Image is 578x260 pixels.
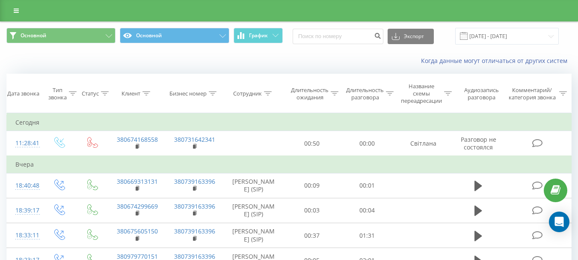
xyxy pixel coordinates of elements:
a: 380739163396 [174,202,215,210]
div: Название схемы переадресации [401,83,442,105]
a: 380675605150 [117,227,158,235]
a: Когда данные могут отличаться от других систем [421,57,572,65]
button: Основной [120,28,229,43]
a: 380674168558 [117,135,158,143]
div: 11:28:41 [15,135,33,152]
div: Длительность ожидания [291,87,329,101]
td: Світлана [395,131,452,156]
td: 00:01 [340,173,395,198]
td: 00:09 [285,173,340,198]
a: 380674299669 [117,202,158,210]
div: Дата звонка [7,90,39,97]
a: 380739163396 [174,227,215,235]
div: Сотрудник [233,90,262,97]
div: 18:33:11 [15,227,33,244]
td: 00:00 [340,131,395,156]
span: Основной [21,32,46,39]
a: 380669313131 [117,177,158,185]
a: 380739163396 [174,177,215,185]
div: Статус [82,90,99,97]
td: 00:37 [285,223,340,248]
td: 00:03 [285,198,340,223]
div: Комментарий/категория звонка [507,87,557,101]
td: Вчера [7,156,572,173]
button: График [234,28,283,43]
div: Аудиозапись разговора [460,87,503,101]
div: Open Intercom Messenger [549,212,569,232]
button: Экспорт [388,29,434,44]
td: [PERSON_NAME] (SIP) [223,173,285,198]
td: 00:50 [285,131,340,156]
div: Тип звонка [48,87,67,101]
td: Сегодня [7,114,572,131]
button: Основной [6,28,116,43]
span: График [249,33,268,39]
span: Разговор не состоялся [461,135,496,151]
td: [PERSON_NAME] (SIP) [223,223,285,248]
input: Поиск по номеру [293,29,383,44]
div: 18:39:17 [15,202,33,219]
td: [PERSON_NAME] (SIP) [223,198,285,223]
td: 00:04 [340,198,395,223]
a: 380731642341 [174,135,215,143]
div: 18:40:48 [15,177,33,194]
div: Клиент [122,90,140,97]
div: Длительность разговора [346,87,384,101]
div: Бизнес номер [169,90,207,97]
td: 01:31 [340,223,395,248]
